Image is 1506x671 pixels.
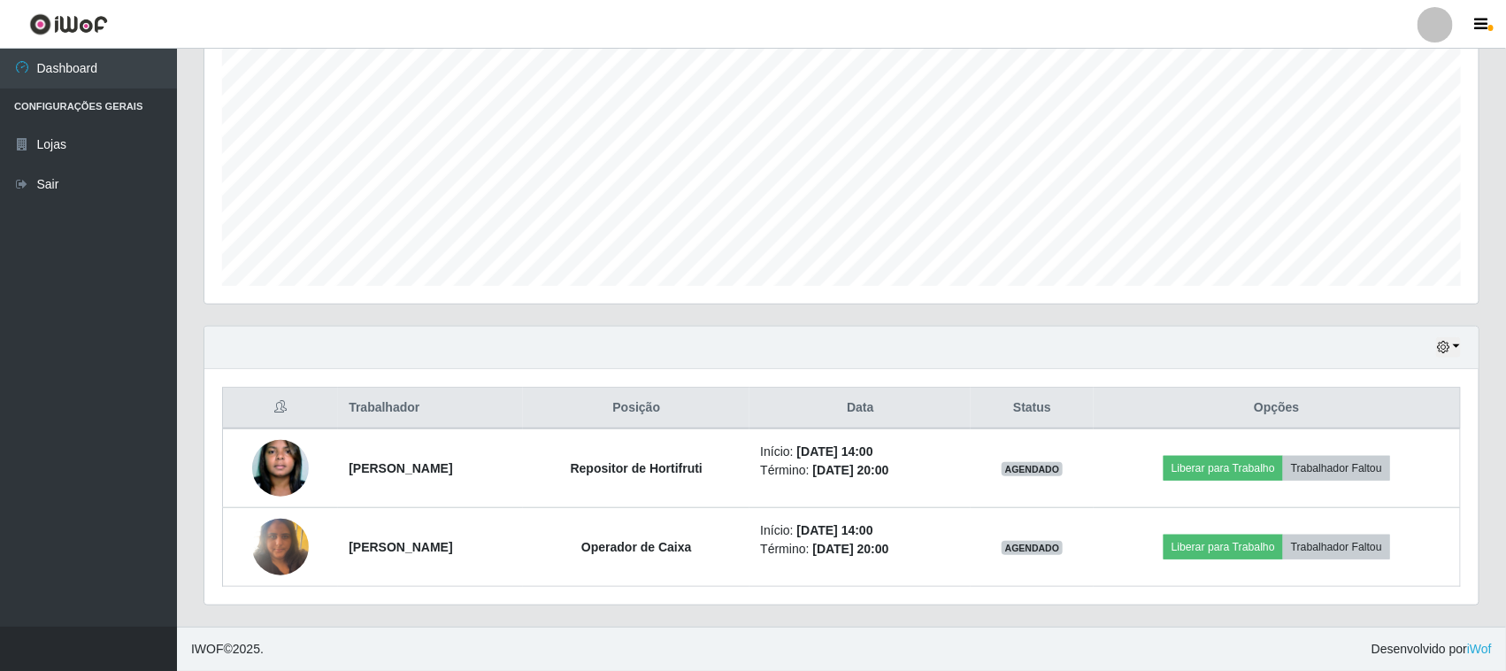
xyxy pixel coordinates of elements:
[813,542,889,556] time: [DATE] 20:00
[1164,456,1283,481] button: Liberar para Trabalho
[349,461,452,475] strong: [PERSON_NAME]
[349,540,452,554] strong: [PERSON_NAME]
[1002,541,1064,555] span: AGENDADO
[797,523,873,537] time: [DATE] 14:00
[1002,462,1064,476] span: AGENDADO
[252,425,309,512] img: 1607161197094.jpeg
[760,461,960,480] li: Término:
[760,521,960,540] li: Início:
[749,388,971,429] th: Data
[971,388,1093,429] th: Status
[523,388,749,429] th: Posição
[797,444,873,459] time: [DATE] 14:00
[1467,642,1492,656] a: iWof
[571,461,703,475] strong: Repositor de Hortifruti
[760,540,960,559] li: Término:
[191,642,224,656] span: IWOF
[29,13,108,35] img: CoreUI Logo
[191,640,264,659] span: © 2025 .
[1094,388,1461,429] th: Opções
[760,443,960,461] li: Início:
[813,463,889,477] time: [DATE] 20:00
[1283,535,1390,559] button: Trabalhador Faltou
[252,509,309,584] img: 1755699349623.jpeg
[1164,535,1283,559] button: Liberar para Trabalho
[338,388,523,429] th: Trabalhador
[581,540,692,554] strong: Operador de Caixa
[1372,640,1492,659] span: Desenvolvido por
[1283,456,1390,481] button: Trabalhador Faltou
